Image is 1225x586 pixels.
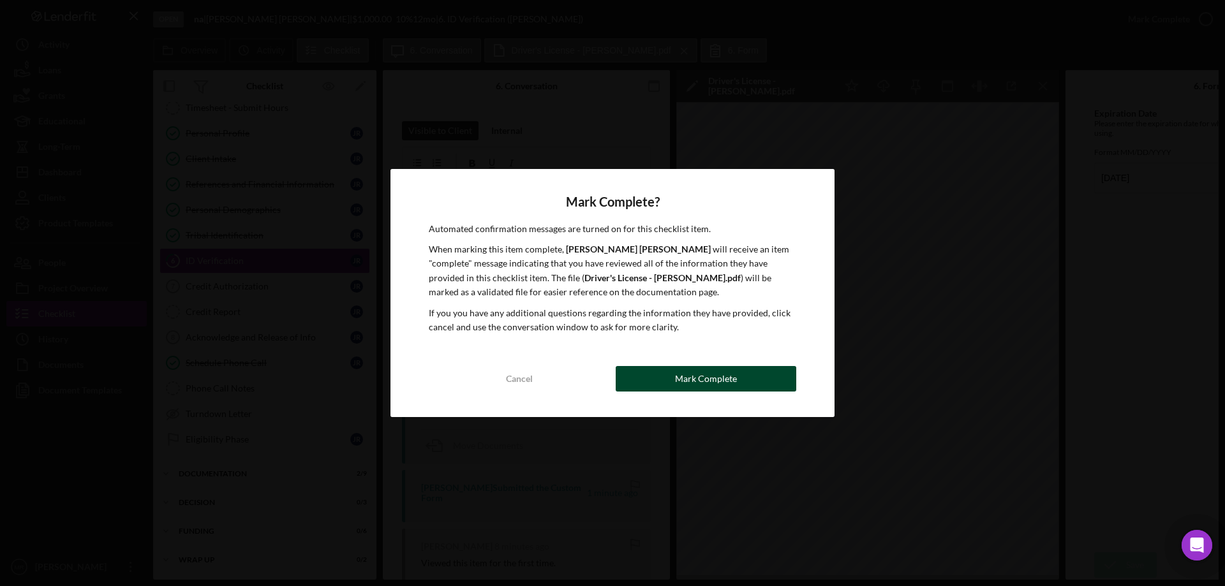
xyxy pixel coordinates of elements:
button: Mark Complete [616,366,796,392]
p: Automated confirmation messages are turned on for this checklist item. [429,222,796,236]
b: Driver's License - [PERSON_NAME].pdf [584,272,741,283]
h4: Mark Complete? [429,194,796,209]
div: Mark Complete [675,366,737,392]
p: When marking this item complete, will receive an item "complete" message indicating that you have... [429,242,796,300]
b: [PERSON_NAME] [PERSON_NAME] [566,244,711,254]
div: Open Intercom Messenger [1182,530,1212,560]
div: Cancel [506,366,533,392]
p: If you you have any additional questions regarding the information they have provided, click canc... [429,306,796,335]
button: Cancel [429,366,609,392]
